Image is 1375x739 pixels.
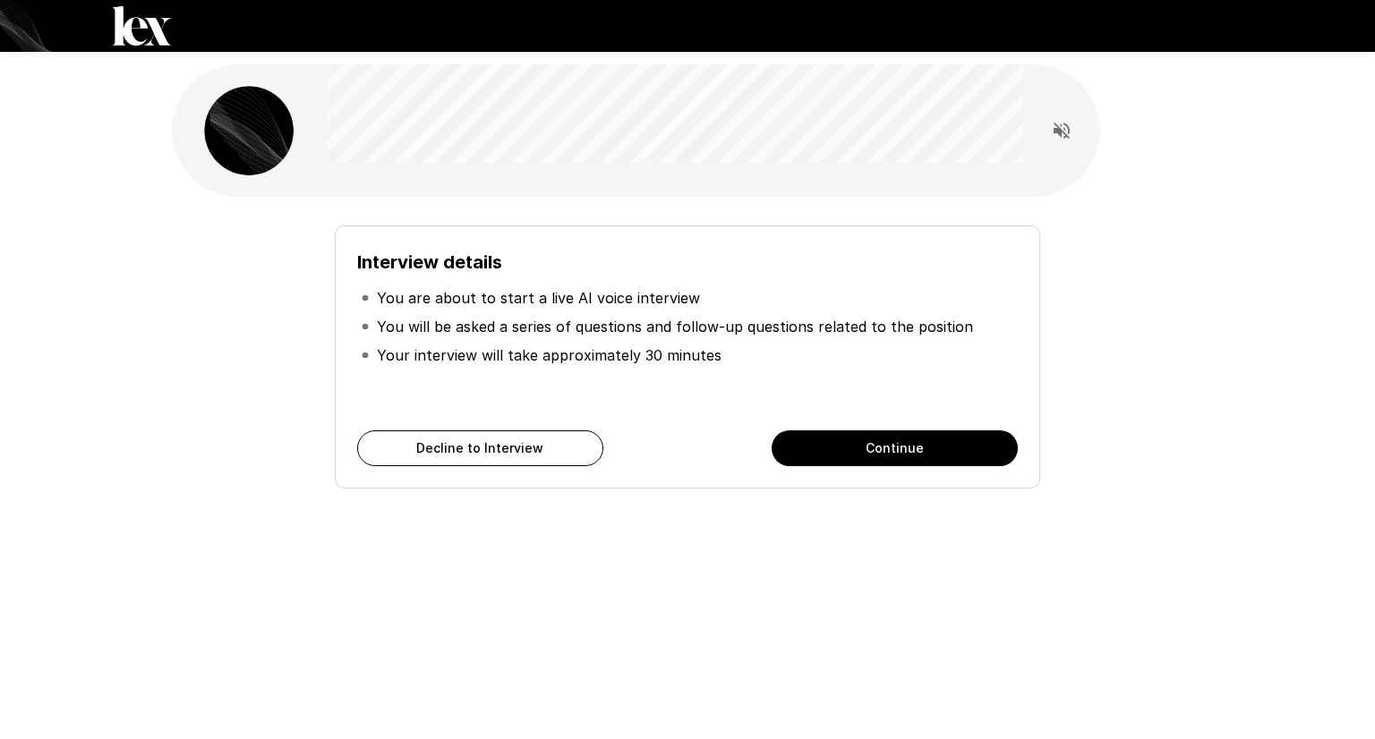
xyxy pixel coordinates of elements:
button: Decline to Interview [357,430,603,466]
button: Continue [772,430,1018,466]
p: You are about to start a live AI voice interview [377,287,700,309]
b: Interview details [357,251,502,273]
img: lex_avatar2.png [204,86,294,175]
p: Your interview will take approximately 30 minutes [377,344,722,366]
p: You will be asked a series of questions and follow-up questions related to the position [377,316,973,337]
button: Read questions aloud [1044,113,1080,149]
